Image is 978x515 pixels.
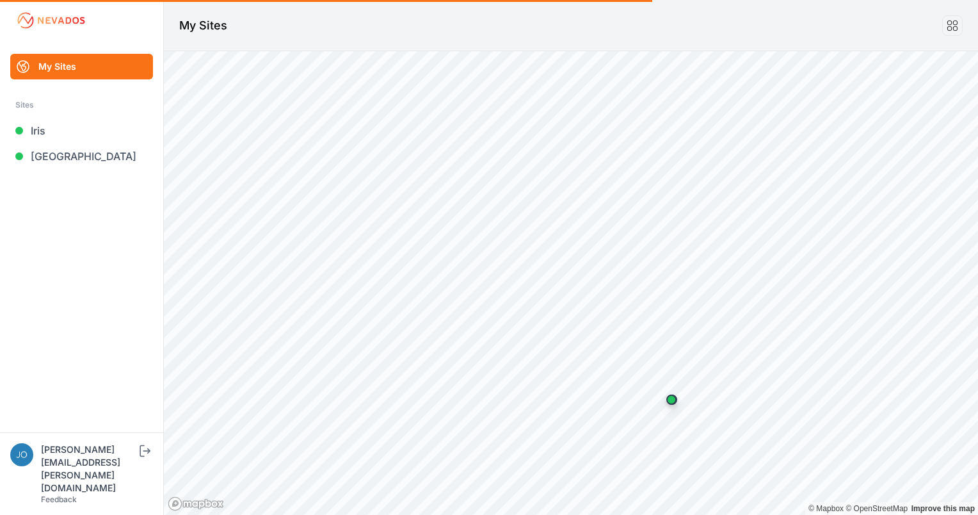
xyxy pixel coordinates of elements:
[10,118,153,143] a: Iris
[164,51,978,515] canvas: Map
[41,443,137,495] div: [PERSON_NAME][EMAIL_ADDRESS][PERSON_NAME][DOMAIN_NAME]
[808,504,844,513] a: Mapbox
[10,143,153,169] a: [GEOGRAPHIC_DATA]
[846,504,908,513] a: OpenStreetMap
[911,504,975,513] a: Map feedback
[168,496,224,511] a: Mapbox logo
[41,495,77,504] a: Feedback
[15,97,148,113] div: Sites
[179,17,227,35] h1: My Sites
[15,10,87,31] img: Nevados
[659,387,684,413] div: Map marker
[10,54,153,79] a: My Sites
[10,443,33,466] img: jonathan.allen@prim.com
